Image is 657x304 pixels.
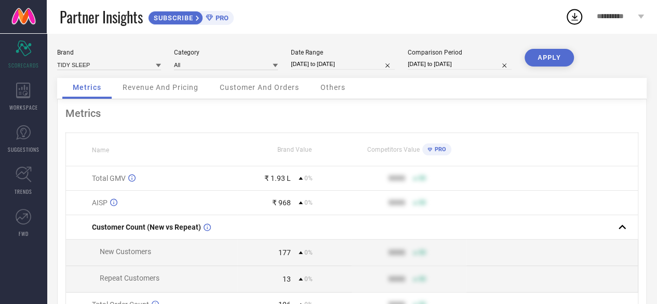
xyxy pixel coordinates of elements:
[304,249,313,256] span: 0%
[92,147,109,154] span: Name
[213,14,229,22] span: PRO
[408,59,512,70] input: Select comparison period
[19,230,29,237] span: FWD
[57,49,161,56] div: Brand
[174,49,278,56] div: Category
[419,249,426,256] span: 50
[419,275,426,283] span: 50
[388,174,405,182] div: 9999
[565,7,584,26] div: Open download list
[149,14,196,22] span: SUBSCRIBE
[60,6,143,28] span: Partner Insights
[278,248,291,257] div: 177
[388,199,405,207] div: 9999
[92,223,201,231] span: Customer Count (New vs Repeat)
[291,49,395,56] div: Date Range
[100,247,151,256] span: New Customers
[73,83,101,91] span: Metrics
[15,188,32,195] span: TRENDS
[367,146,420,153] span: Competitors Value
[304,199,313,206] span: 0%
[283,275,291,283] div: 13
[388,275,405,283] div: 9999
[8,146,39,153] span: SUGGESTIONS
[525,49,574,67] button: APPLY
[264,174,291,182] div: ₹ 1.93 L
[92,174,126,182] span: Total GMV
[9,103,38,111] span: WORKSPACE
[220,83,299,91] span: Customer And Orders
[291,59,395,70] input: Select date range
[419,175,426,182] span: 50
[272,199,291,207] div: ₹ 968
[388,248,405,257] div: 9999
[92,199,108,207] span: AISP
[320,83,345,91] span: Others
[419,199,426,206] span: 50
[100,274,159,282] span: Repeat Customers
[432,146,446,153] span: PRO
[8,61,39,69] span: SCORECARDS
[304,275,313,283] span: 0%
[277,146,312,153] span: Brand Value
[408,49,512,56] div: Comparison Period
[65,107,638,120] div: Metrics
[123,83,198,91] span: Revenue And Pricing
[148,8,234,25] a: SUBSCRIBEPRO
[304,175,313,182] span: 0%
